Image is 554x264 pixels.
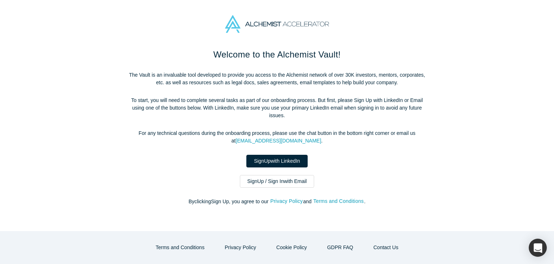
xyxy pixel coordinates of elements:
[126,198,428,205] p: By clicking Sign Up , you agree to our and .
[225,15,329,33] img: Alchemist Accelerator Logo
[126,48,428,61] h1: Welcome to the Alchemist Vault!
[126,97,428,119] p: To start, you will need to complete several tasks as part of our onboarding process. But first, p...
[240,175,315,188] a: SignUp / Sign Inwith Email
[246,155,308,167] a: SignUpwith LinkedIn
[270,197,303,205] button: Privacy Policy
[217,241,264,254] button: Privacy Policy
[126,129,428,145] p: For any technical questions during the onboarding process, please use the chat button in the bott...
[236,138,321,144] a: [EMAIL_ADDRESS][DOMAIN_NAME]
[269,241,315,254] button: Cookie Policy
[313,197,364,205] button: Terms and Conditions
[126,71,428,86] p: The Vault is an invaluable tool developed to provide you access to the Alchemist network of over ...
[320,241,361,254] a: GDPR FAQ
[366,241,406,254] button: Contact Us
[148,241,212,254] button: Terms and Conditions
